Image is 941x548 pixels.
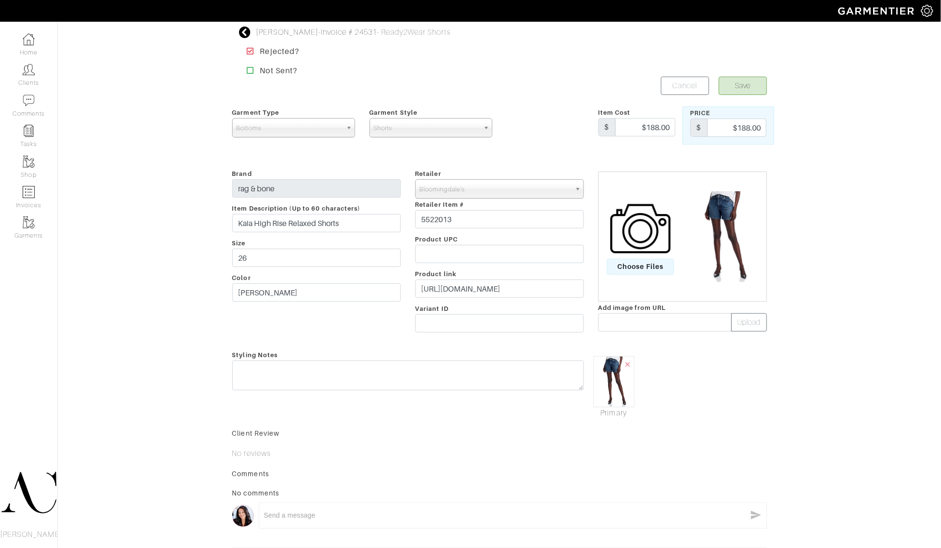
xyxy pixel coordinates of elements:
[415,201,464,208] span: Retailer Item #
[23,94,35,107] img: comment-icon-a0a6a9ef722e966f86d9cbdc48e553b5cf19dbc54f86b18d962a5391bc8f6eb6.png
[232,348,278,362] span: Styling Notes
[232,240,246,247] span: Size
[374,119,479,138] span: Shorts
[232,448,767,459] p: No reviews
[256,27,451,38] div: - - Ready2Wear Shorts
[23,186,35,198] img: orders-icon-0abe47150d42831381b5fb84f609e132dff9fe21cb692f30cb5eec754e2cba89.png
[232,469,767,479] div: Comments
[237,119,342,138] span: Bottoms
[610,199,671,259] img: camera-icon-fc4d3dba96d4bd47ec8a31cd2c90eca330c9151d3c012df1ec2579f4b5ff7bac.png
[921,5,933,17] img: gear-icon-white-bd11855cb880d31180b6d7d6211b90ccbf57a29d726f0c71d8c61bd08dd39cc2.png
[232,205,361,212] span: Item Description (Up to 60 characters)
[415,270,457,278] span: Product link
[370,109,418,116] span: Garment Style
[260,47,299,56] strong: Rejected?
[232,170,252,177] span: Brand
[420,180,571,199] span: Bloomingdale's
[607,259,674,275] span: Choose Files
[232,488,767,498] div: No comments
[23,216,35,228] img: garments-icon-b7da505a4dc4fd61783c78ac3ca0ef83fa9d6f193b1c9dc38574b1d14d53ca28.png
[415,305,449,312] span: Variant ID
[690,119,708,137] div: $
[415,236,458,243] span: Product UPC
[23,33,35,45] img: dashboard-icon-dbcd8f5a0b271acd01030246c82b418ddd0df26cd7fceb0bd07c9910d44c42f6.png
[684,191,766,282] img: 14698069_fpx.jpeg
[598,118,616,136] div: $
[415,170,441,177] span: Retailer
[232,428,767,438] div: Client Review
[731,313,767,332] button: Upload
[232,274,251,281] span: Color
[598,109,631,116] span: Item Cost
[661,77,709,95] a: Cancel
[834,2,921,19] img: garmentier-logo-header-white-b43fb05a5012e4ada735d5af1a66efaba907eab6374d6393d1fbf88cb4ef424d.png
[594,356,635,407] img: 14698069_fpx.jpeg
[260,66,297,75] strong: Not Sent?
[256,28,319,37] a: [PERSON_NAME]
[23,125,35,137] img: reminder-icon-8004d30b9f0a5d33ae49ab947aed9ed385cf756f9e5892f1edd6e32f2345188e.png
[321,28,377,37] a: Invoice # 24531
[598,304,666,311] span: Add image from URL
[23,156,35,168] img: garments-icon-b7da505a4dc4fd61783c78ac3ca0ef83fa9d6f193b1c9dc38574b1d14d53ca28.png
[232,109,279,116] span: Garment Type
[594,407,635,419] a: Mark As Primary
[624,358,632,371] span: ×
[719,77,767,95] button: Save
[23,64,35,76] img: clients-icon-6bae9207a08558b7cb47a8932f037763ab4055f8c8b6bfacd5dc20c3e0201464.png
[690,109,711,117] span: Price
[232,505,254,527] img: avatar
